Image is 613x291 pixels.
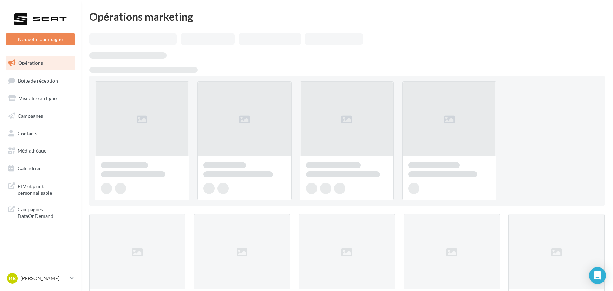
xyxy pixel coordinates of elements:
[4,143,77,158] a: Médiathèque
[18,77,58,83] span: Boîte de réception
[4,91,77,106] a: Visibilité en ligne
[4,179,77,199] a: PLV et print personnalisable
[6,33,75,45] button: Nouvelle campagne
[4,126,77,141] a: Contacts
[9,275,16,282] span: KB
[4,73,77,88] a: Boîte de réception
[18,181,72,196] span: PLV et print personnalisable
[4,202,77,222] a: Campagnes DataOnDemand
[18,165,41,171] span: Calendrier
[589,267,606,284] div: Open Intercom Messenger
[4,161,77,176] a: Calendrier
[18,60,43,66] span: Opérations
[4,109,77,123] a: Campagnes
[89,11,605,22] div: Opérations marketing
[4,56,77,70] a: Opérations
[6,272,75,285] a: KB [PERSON_NAME]
[19,95,57,101] span: Visibilité en ligne
[18,113,43,119] span: Campagnes
[18,205,72,220] span: Campagnes DataOnDemand
[18,148,46,154] span: Médiathèque
[18,130,37,136] span: Contacts
[20,275,67,282] p: [PERSON_NAME]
